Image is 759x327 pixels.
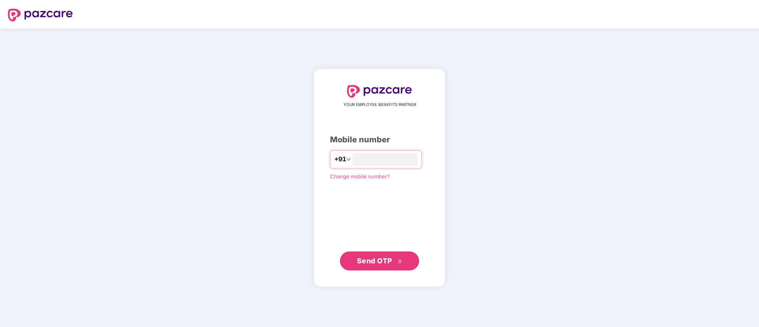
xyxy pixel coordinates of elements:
[347,85,412,98] img: logo
[330,173,390,180] a: Change mobile number?
[397,259,402,264] span: double-right
[340,251,419,270] button: Send OTPdouble-right
[8,9,73,21] img: logo
[334,154,346,164] span: +91
[357,257,392,265] span: Send OTP
[330,134,429,146] div: Mobile number
[343,102,416,108] span: YOUR EMPLOYEE BENEFITS PARTNER
[346,157,351,162] span: down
